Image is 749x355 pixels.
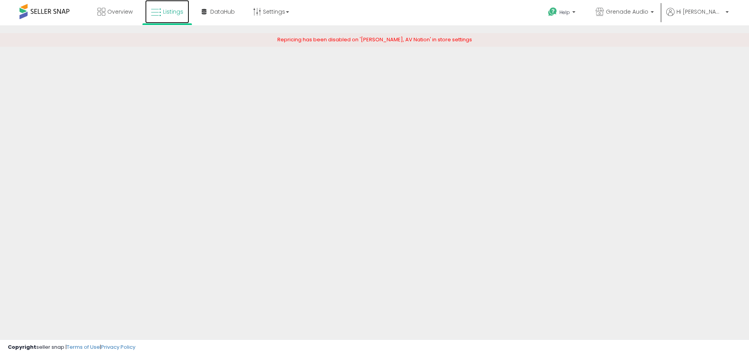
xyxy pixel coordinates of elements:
span: Repricing has been disabled on '[PERSON_NAME], AV Nation' in store settings [277,36,472,43]
span: DataHub [210,8,235,16]
div: seller snap | | [8,344,135,351]
a: Privacy Policy [101,343,135,351]
span: Grenade Audio [606,8,648,16]
span: Overview [107,8,133,16]
span: Help [559,9,570,16]
a: Hi [PERSON_NAME] [666,8,729,25]
i: Get Help [548,7,557,17]
span: Listings [163,8,183,16]
a: Help [542,1,583,25]
span: Hi [PERSON_NAME] [676,8,723,16]
a: Terms of Use [67,343,100,351]
strong: Copyright [8,343,36,351]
